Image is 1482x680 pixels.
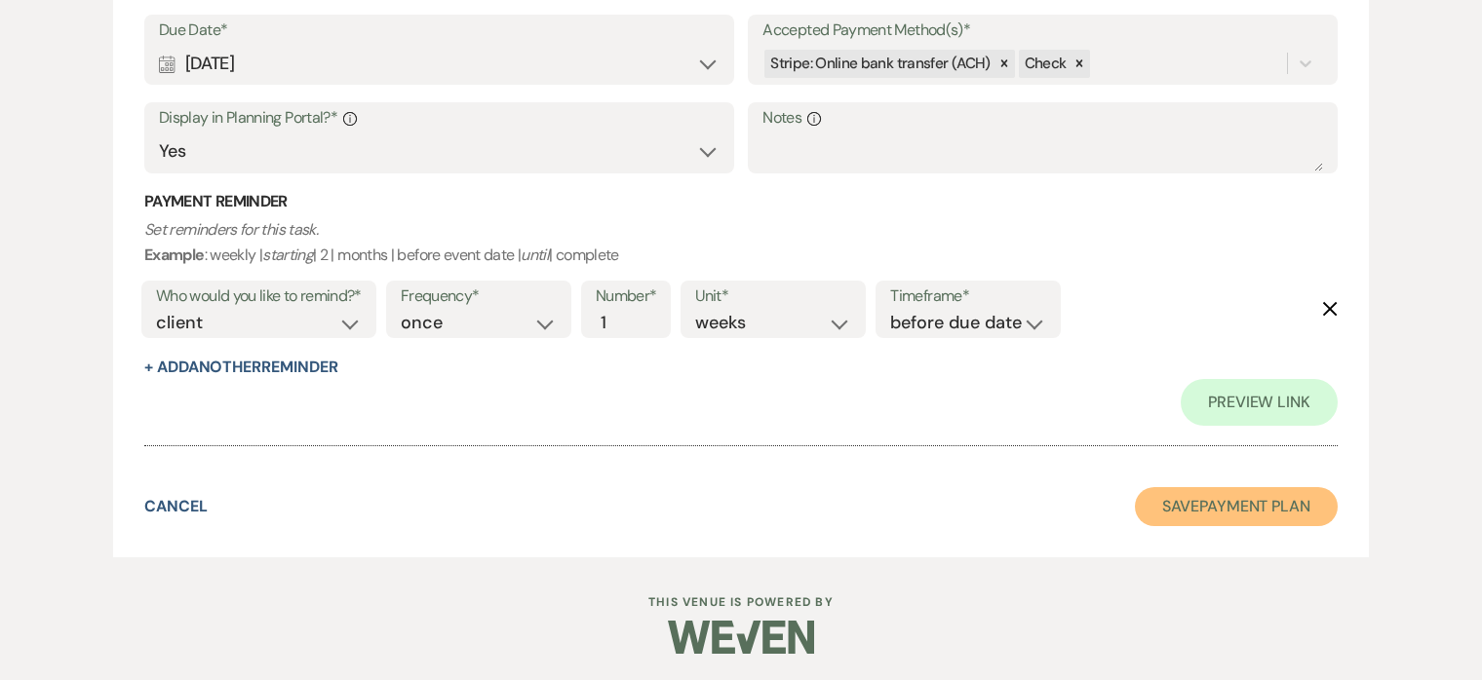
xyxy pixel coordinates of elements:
label: Frequency* [401,283,557,311]
label: Display in Planning Portal?* [159,104,720,132]
span: Stripe: Online bank transfer (ACH) [770,54,990,73]
label: Unit* [695,283,851,311]
a: Preview Link [1181,379,1338,426]
i: until [521,245,549,265]
p: : weekly | | 2 | months | before event date | | complete [144,217,1338,267]
h3: Payment Reminder [144,191,1338,212]
div: [DATE] [159,45,720,83]
button: SavePayment Plan [1135,487,1338,526]
label: Timeframe* [890,283,1046,311]
label: Number* [596,283,657,311]
button: + AddAnotherReminder [144,359,337,375]
i: starting [262,245,313,265]
i: Set reminders for this task. [144,219,318,240]
label: Who would you like to remind?* [156,283,362,311]
label: Accepted Payment Method(s)* [762,17,1323,45]
span: Check [1025,54,1067,73]
button: Cancel [144,499,208,514]
img: Weven Logo [668,603,814,671]
label: Notes [762,104,1323,132]
b: Example [144,245,205,265]
label: Due Date* [159,17,720,45]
